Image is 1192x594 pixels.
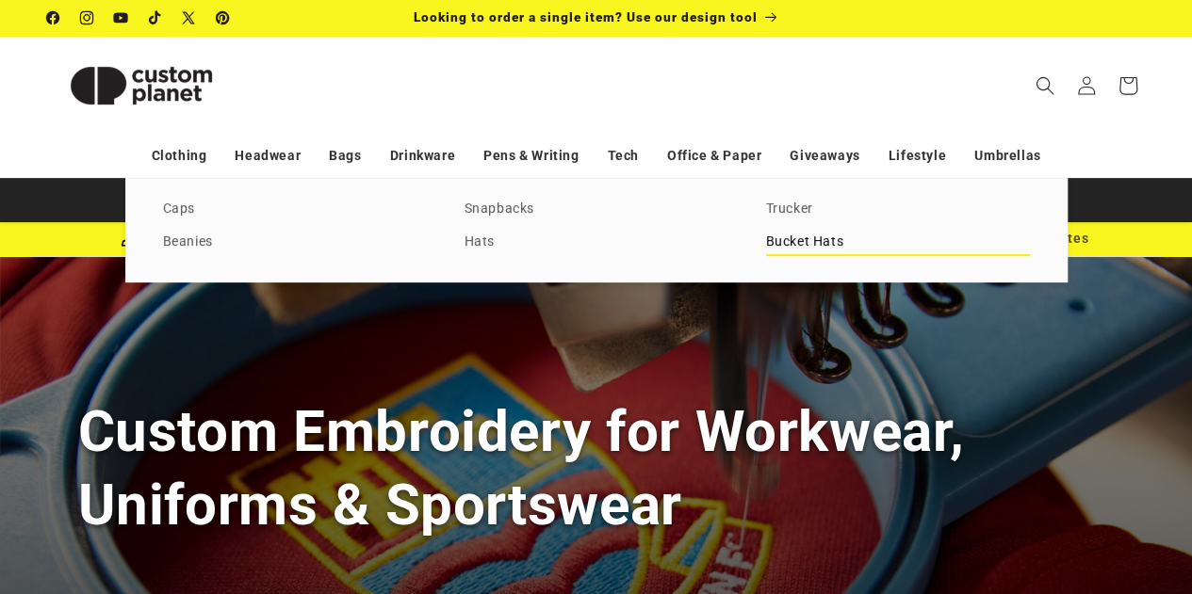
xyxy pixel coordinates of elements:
[414,9,758,24] span: Looking to order a single item? Use our design tool
[152,139,207,172] a: Clothing
[483,139,579,172] a: Pens & Writing
[974,139,1040,172] a: Umbrellas
[889,139,946,172] a: Lifestyle
[329,139,361,172] a: Bags
[465,197,728,222] a: Snapbacks
[1024,65,1066,106] summary: Search
[163,197,427,222] a: Caps
[607,139,638,172] a: Tech
[78,395,1115,540] h1: Custom Embroidery for Workwear, Uniforms & Sportswear
[766,197,1030,222] a: Trucker
[163,230,427,255] a: Beanies
[235,139,301,172] a: Headwear
[877,391,1192,594] iframe: Chat Widget
[390,139,455,172] a: Drinkware
[667,139,761,172] a: Office & Paper
[465,230,728,255] a: Hats
[766,230,1030,255] a: Bucket Hats
[790,139,859,172] a: Giveaways
[41,36,243,135] a: Custom Planet
[47,43,236,128] img: Custom Planet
